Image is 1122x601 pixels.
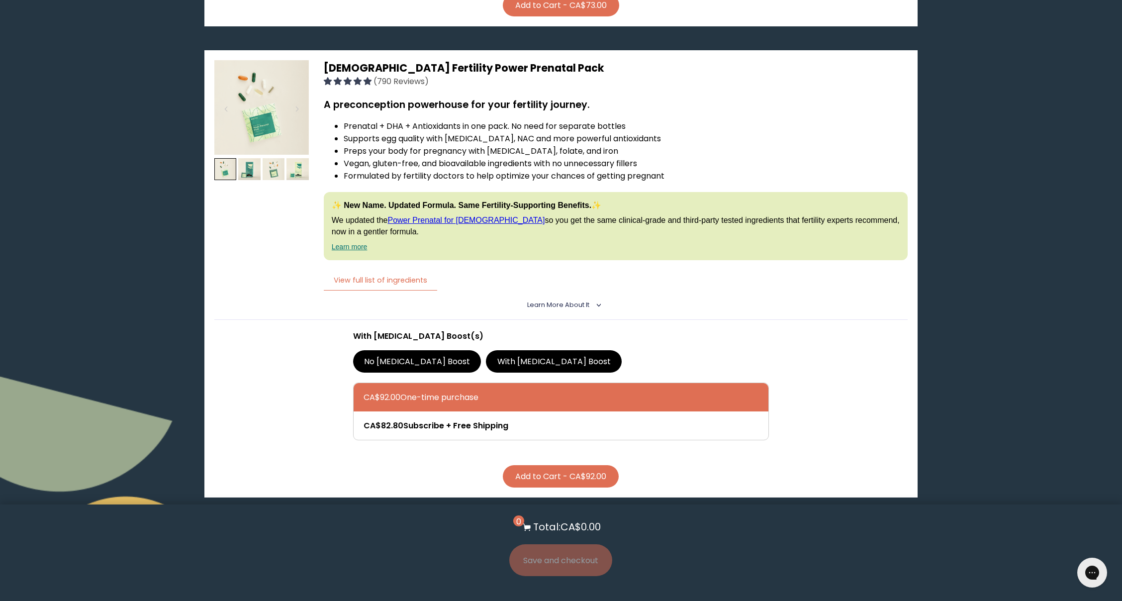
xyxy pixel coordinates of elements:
[344,120,908,132] li: Prenatal + DHA + Antioxidants in one pack. No need for separate bottles
[214,158,237,181] img: thumbnail image
[344,145,908,157] li: Preps your body for pregnancy with [MEDICAL_DATA], folate, and iron
[592,302,601,307] i: <
[503,465,619,488] button: Add to Cart - CA$92.00
[332,215,900,237] p: We updated the so you get the same clinical-grade and third-party tested ingredients that fertili...
[527,300,594,309] summary: Learn More About it <
[513,515,524,526] span: 0
[344,157,908,170] li: Vegan, gluten-free, and bioavailable ingredients with no unnecessary fillers
[324,98,590,111] strong: A preconception powerhouse for your fertility journey.
[533,519,601,534] p: Total: CA$0.00
[486,350,622,372] label: With [MEDICAL_DATA] Boost
[344,170,908,182] li: Formulated by fertility doctors to help optimize your chances of getting pregnant
[374,76,429,87] span: (790 Reviews)
[324,61,604,75] span: [DEMOGRAPHIC_DATA] Fertility Power Prenatal Pack
[353,330,769,342] p: With [MEDICAL_DATA] Boost(s)
[324,76,374,87] span: 4.95 stars
[332,201,601,209] strong: ✨ New Name. Updated Formula. Same Fertility-Supporting Benefits.✨
[214,60,309,155] img: thumbnail image
[509,544,612,576] button: Save and checkout
[387,216,545,224] a: Power Prenatal for [DEMOGRAPHIC_DATA]
[286,158,309,181] img: thumbnail image
[527,300,589,309] span: Learn More About it
[344,132,908,145] li: Supports egg quality with [MEDICAL_DATA], NAC and more powerful antioxidants
[1072,554,1112,591] iframe: Gorgias live chat messenger
[263,158,285,181] img: thumbnail image
[353,350,481,372] label: No [MEDICAL_DATA] Boost
[238,158,261,181] img: thumbnail image
[324,270,437,291] button: View full list of ingredients
[332,243,368,251] a: Learn more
